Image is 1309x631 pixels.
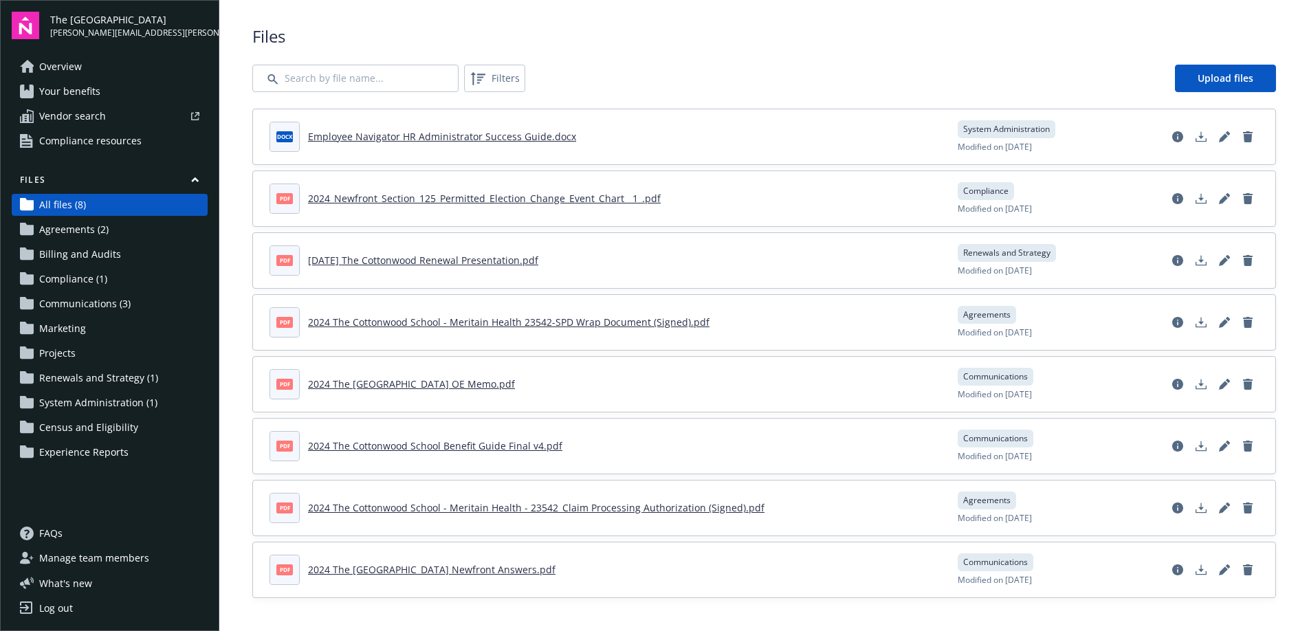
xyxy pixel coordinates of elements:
a: Compliance (1) [12,268,208,290]
span: pdf [276,193,293,203]
a: Edit document [1213,250,1235,272]
span: Manage team members [39,547,149,569]
span: Billing and Audits [39,243,121,265]
a: Manage team members [12,547,208,569]
a: Communications (3) [12,293,208,315]
span: Compliance (1) [39,268,107,290]
span: Filters [467,67,522,89]
span: Agreements [963,309,1011,321]
span: Vendor search [39,105,106,127]
a: View file details [1167,188,1189,210]
div: Log out [39,597,73,619]
span: Modified on [DATE] [958,388,1032,401]
a: 2024 The [GEOGRAPHIC_DATA] OE Memo.pdf [308,377,515,390]
a: Edit document [1213,311,1235,333]
a: 2024 The Cottonwood School - Meritain Health 23542-SPD Wrap Document (Signed).pdf [308,315,709,329]
a: Download document [1190,250,1212,272]
a: Experience Reports [12,441,208,463]
span: pdf [276,379,293,389]
a: View file details [1167,311,1189,333]
a: Marketing [12,318,208,340]
a: Renewals and Strategy (1) [12,367,208,389]
span: What ' s new [39,576,92,590]
span: Modified on [DATE] [958,326,1032,339]
span: Filters [492,71,520,85]
span: pdf [276,564,293,575]
a: Delete document [1237,311,1259,333]
a: Download document [1190,311,1212,333]
span: Your benefits [39,80,100,102]
a: 2024_Newfront_Section_125_Permitted_Election_Change_Event_Chart__1_.pdf [308,192,661,205]
a: Download document [1190,497,1212,519]
a: Download document [1190,435,1212,457]
button: What's new [12,576,114,590]
a: Employee Navigator HR Administrator Success Guide.docx [308,130,576,143]
a: Agreements (2) [12,219,208,241]
span: Modified on [DATE] [958,450,1032,463]
a: Download document [1190,188,1212,210]
span: Modified on [DATE] [958,265,1032,277]
img: navigator-logo.svg [12,12,39,39]
span: docx [276,131,293,142]
a: Edit document [1213,497,1235,519]
a: Delete document [1237,126,1259,148]
span: All files (8) [39,194,86,216]
span: pdf [276,502,293,513]
a: FAQs [12,522,208,544]
span: Modified on [DATE] [958,512,1032,524]
span: Projects [39,342,76,364]
span: Renewals and Strategy (1) [39,367,158,389]
button: The [GEOGRAPHIC_DATA][PERSON_NAME][EMAIL_ADDRESS][PERSON_NAME][DOMAIN_NAME] [50,12,208,39]
span: Agreements (2) [39,219,109,241]
span: Overview [39,56,82,78]
a: Edit document [1213,435,1235,457]
a: All files (8) [12,194,208,216]
a: Edit document [1213,126,1235,148]
span: Communications [963,556,1028,568]
a: View file details [1167,497,1189,519]
a: Delete document [1237,435,1259,457]
a: Compliance resources [12,130,208,152]
a: Delete document [1237,373,1259,395]
a: View file details [1167,126,1189,148]
a: Edit document [1213,188,1235,210]
a: Upload files [1175,65,1276,92]
a: View file details [1167,373,1189,395]
a: 2024 The Cottonwood School Benefit Guide Final v4.pdf [308,439,562,452]
a: Edit document [1213,373,1235,395]
a: Your benefits [12,80,208,102]
a: Delete document [1237,250,1259,272]
span: Marketing [39,318,86,340]
a: 2024 The Cottonwood School - Meritain Health - 23542_Claim Processing Authorization (Signed).pdf [308,501,764,514]
a: [DATE] The Cottonwood Renewal Presentation.pdf [308,254,538,267]
a: Edit document [1213,559,1235,581]
span: pdf [276,441,293,451]
span: Modified on [DATE] [958,574,1032,586]
span: Communications [963,370,1028,383]
a: Billing and Audits [12,243,208,265]
span: pdf [276,317,293,327]
a: Download document [1190,559,1212,581]
span: System Administration [963,123,1050,135]
span: Communications (3) [39,293,131,315]
span: Modified on [DATE] [958,203,1032,215]
a: Download document [1190,373,1212,395]
a: Vendor search [12,105,208,127]
a: System Administration (1) [12,392,208,414]
span: Files [252,25,1276,48]
button: Files [12,174,208,191]
button: Filters [464,65,525,92]
span: Agreements [963,494,1011,507]
span: Census and Eligibility [39,417,138,439]
a: View file details [1167,559,1189,581]
span: [PERSON_NAME][EMAIL_ADDRESS][PERSON_NAME][DOMAIN_NAME] [50,27,208,39]
span: FAQs [39,522,63,544]
a: Delete document [1237,497,1259,519]
a: View file details [1167,435,1189,457]
a: Overview [12,56,208,78]
a: Projects [12,342,208,364]
span: Compliance [963,185,1009,197]
span: Compliance resources [39,130,142,152]
span: The [GEOGRAPHIC_DATA] [50,12,208,27]
a: Download document [1190,126,1212,148]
